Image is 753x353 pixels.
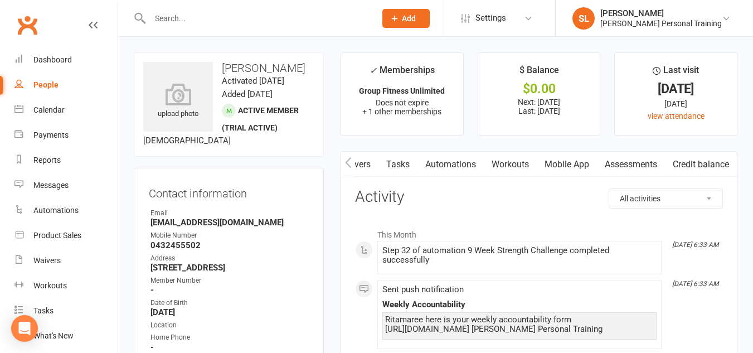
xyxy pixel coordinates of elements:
div: Waivers [33,256,61,265]
a: Calendar [14,98,118,123]
a: view attendance [648,112,705,120]
span: Active member (trial active) [222,106,299,132]
li: This Month [355,223,723,241]
div: Ritamaree here is your weekly accountability form [URL][DOMAIN_NAME] [PERSON_NAME] Personal Training [385,315,654,334]
a: Assessments [597,152,665,177]
div: Location [150,320,309,331]
div: [DATE] [625,83,727,95]
a: Tasks [378,152,417,177]
h3: Activity [355,188,723,206]
div: Mobile Number [150,230,309,241]
a: Waivers [332,152,378,177]
p: Next: [DATE] Last: [DATE] [488,98,590,115]
div: $0.00 [488,83,590,95]
div: Open Intercom Messenger [11,315,38,342]
a: Mobile App [537,152,597,177]
div: People [33,80,59,89]
i: [DATE] 6:33 AM [672,241,718,249]
div: Messages [33,181,69,190]
div: What's New [33,331,74,340]
a: Messages [14,173,118,198]
span: [DEMOGRAPHIC_DATA] [143,136,231,146]
a: Clubworx [13,11,41,39]
div: Payments [33,130,69,139]
h3: Contact information [149,183,309,200]
strong: [DATE] [150,307,309,317]
a: What's New [14,323,118,349]
span: Settings [475,6,506,31]
strong: Group Fitness Unlimited [359,86,445,95]
div: Weekly Accountability [382,300,657,310]
a: Payments [14,123,118,148]
div: Member Number [150,275,309,286]
div: [DATE] [625,98,727,110]
strong: - [150,285,309,295]
a: Tasks [14,298,118,323]
div: Dashboard [33,55,72,64]
div: Memberships [370,63,435,84]
div: Step 32 of automation 9 Week Strength Challenge completed successfully [382,246,657,265]
a: Workouts [14,273,118,298]
div: Calendar [33,105,65,114]
div: Date of Birth [150,298,309,308]
div: Email [150,208,309,219]
a: Credit balance [665,152,737,177]
div: $ Balance [519,63,559,83]
div: Automations [33,206,79,215]
a: People [14,72,118,98]
a: Waivers [14,248,118,273]
span: Add [402,14,416,23]
strong: - [150,342,309,352]
strong: [EMAIL_ADDRESS][DOMAIN_NAME] [150,217,309,228]
button: Add [382,9,430,28]
div: Last visit [653,63,699,83]
div: Address [150,253,309,264]
i: [DATE] 6:33 AM [672,280,718,288]
div: Reports [33,156,61,165]
div: SL [572,7,595,30]
a: Dashboard [14,47,118,72]
span: Sent push notification [382,284,464,294]
div: Home Phone [150,332,309,343]
div: Tasks [33,306,54,315]
a: Automations [14,198,118,223]
div: [PERSON_NAME] Personal Training [600,18,722,28]
a: Reports [14,148,118,173]
a: Product Sales [14,223,118,248]
strong: 0432455502 [150,240,309,250]
a: Workouts [484,152,537,177]
span: Does not expire [376,98,429,107]
a: Automations [417,152,484,177]
time: Added [DATE] [222,89,273,99]
div: [PERSON_NAME] [600,8,722,18]
div: Workouts [33,281,67,290]
span: + 1 other memberships [362,107,441,116]
i: ✓ [370,65,377,76]
input: Search... [147,11,368,26]
div: upload photo [143,83,213,120]
time: Activated [DATE] [222,76,284,86]
strong: [STREET_ADDRESS] [150,263,309,273]
h3: [PERSON_NAME] [143,62,314,74]
div: Product Sales [33,231,81,240]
